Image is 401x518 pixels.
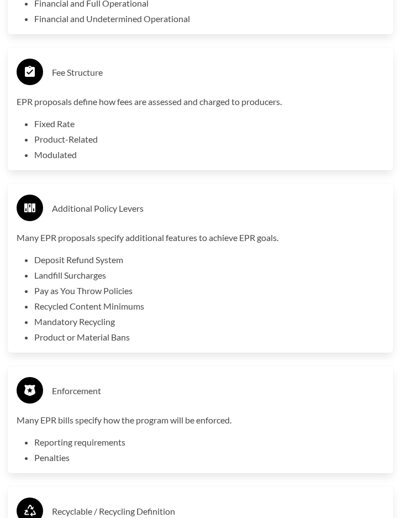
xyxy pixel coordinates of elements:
h3: Additional Policy Levers [52,200,384,217]
li: Deposit Refund System [34,253,384,266]
li: Mandatory Recycling [34,315,384,328]
p: Many EPR proposals specify additional features to achieve EPR goals. [17,231,384,244]
h3: Enforcement [52,382,384,400]
li: Modulated [34,148,384,161]
li: Landfill Surcharges [34,269,384,282]
li: Penalties [34,451,384,464]
li: Product or Material Bans [34,331,384,344]
li: Reporting requirements [34,436,384,449]
p: Many EPR bills specify how the program will be enforced. [17,414,384,427]
li: Pay as You Throw Policies [34,284,384,297]
li: Product-Related [34,133,384,146]
h3: Fee Structure [52,64,384,81]
li: Recycled Content Minimums [34,300,384,313]
p: EPR proposals define how fees are assessed and charged to producers. [17,95,384,108]
li: Fixed Rate [34,117,384,130]
li: Financial and Undetermined Operational [34,12,384,25]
